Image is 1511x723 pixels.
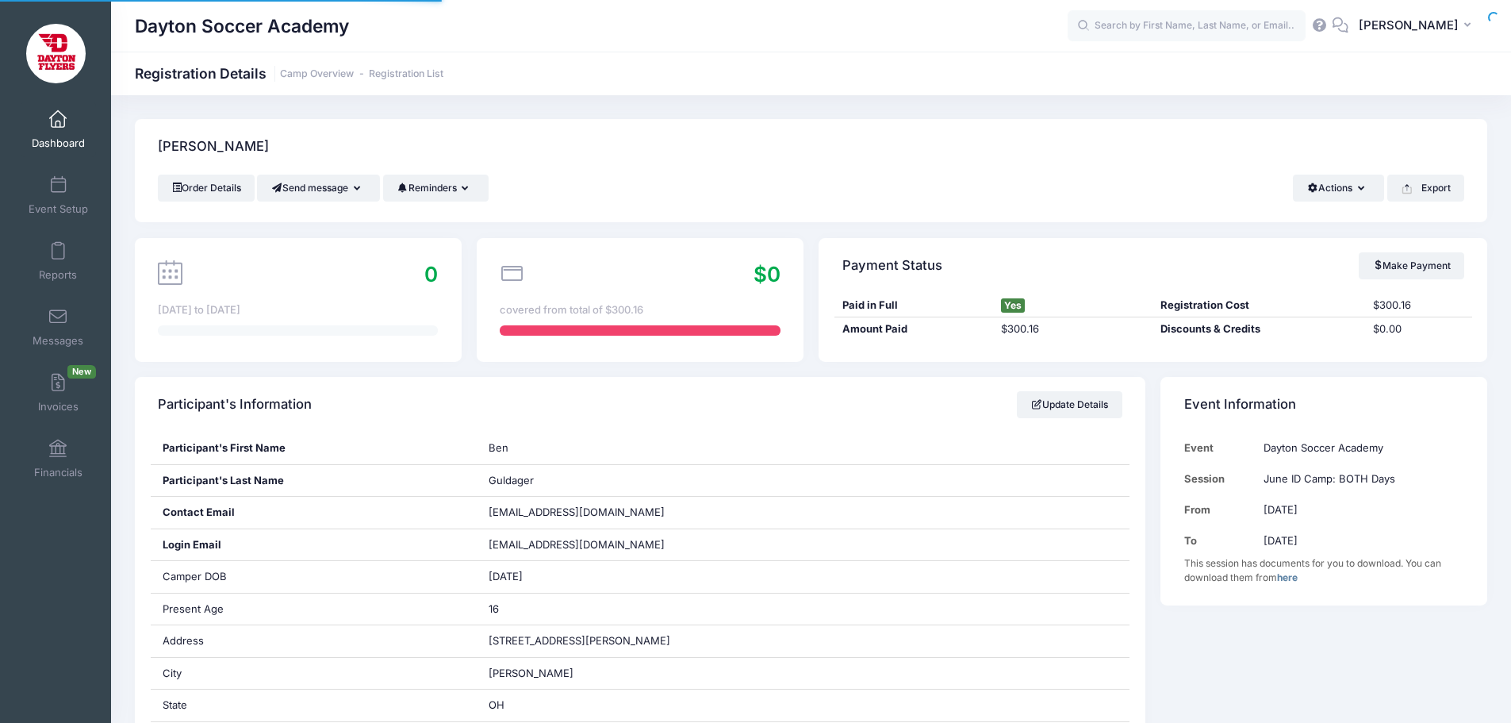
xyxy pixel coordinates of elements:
a: Financials [21,431,96,486]
span: [STREET_ADDRESS][PERSON_NAME] [489,634,670,647]
span: [DATE] [489,570,523,583]
div: Paid in Full [834,298,994,313]
span: Yes [1001,298,1025,313]
span: New [67,365,96,379]
td: [DATE] [1256,494,1463,525]
a: Event Setup [21,167,96,223]
div: $300.16 [1366,298,1472,313]
td: Session [1184,463,1256,494]
a: Registration List [369,68,443,80]
div: Discounts & Credits [1153,321,1366,337]
button: Reminders [383,175,489,202]
div: Present Age [151,594,477,625]
span: [PERSON_NAME] [489,667,573,679]
button: Export [1387,175,1464,202]
a: here [1277,571,1298,583]
span: Invoices [38,400,79,413]
span: 0 [424,262,438,287]
div: Contact Email [151,497,477,529]
a: Make Payment [1359,252,1464,279]
input: Search by First Name, Last Name, or Email... [1068,10,1306,42]
div: Camper DOB [151,561,477,593]
a: Camp Overview [280,68,354,80]
span: Guldager [489,474,534,486]
h4: [PERSON_NAME] [158,125,269,170]
span: Ben [489,441,508,454]
h4: Event Information [1184,383,1296,428]
button: [PERSON_NAME] [1348,8,1487,44]
span: [PERSON_NAME] [1359,17,1459,34]
div: $300.16 [994,321,1153,337]
span: Dashboard [32,137,85,150]
span: $0 [754,262,780,287]
span: Event Setup [29,202,88,216]
button: Actions [1293,175,1384,202]
a: Order Details [158,175,255,202]
span: OH [489,698,504,711]
a: Reports [21,233,96,289]
div: Address [151,625,477,657]
td: Event [1184,433,1256,463]
div: Login Email [151,529,477,561]
span: Messages [33,334,83,348]
td: June ID Camp: BOTH Days [1256,463,1463,494]
h4: Participant's Information [158,383,312,428]
div: City [151,658,477,690]
h4: Payment Status [842,243,942,288]
td: [DATE] [1256,525,1463,556]
a: InvoicesNew [21,365,96,421]
a: Update Details [1017,391,1122,418]
button: Send message [257,175,380,202]
span: [EMAIL_ADDRESS][DOMAIN_NAME] [489,537,687,553]
td: To [1184,525,1256,556]
span: Reports [39,268,77,282]
span: Financials [34,466,82,479]
span: 16 [489,602,499,615]
div: Participant's Last Name [151,465,477,497]
div: This session has documents for you to download. You can download them from [1184,556,1464,585]
a: Messages [21,299,96,355]
h1: Registration Details [135,65,443,82]
div: State [151,690,477,721]
div: Registration Cost [1153,298,1366,313]
span: [EMAIL_ADDRESS][DOMAIN_NAME] [489,506,665,518]
div: Participant's First Name [151,433,477,464]
div: $0.00 [1366,321,1472,337]
div: [DATE] to [DATE] [158,302,438,318]
h1: Dayton Soccer Academy [135,8,349,44]
td: Dayton Soccer Academy [1256,433,1463,463]
img: Dayton Soccer Academy [26,24,86,83]
div: Amount Paid [834,321,994,337]
a: Dashboard [21,102,96,157]
div: covered from total of $300.16 [500,302,780,318]
td: From [1184,494,1256,525]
